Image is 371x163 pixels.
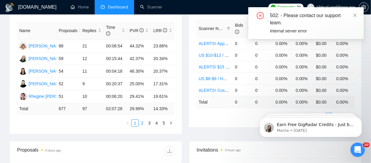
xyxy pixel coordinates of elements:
td: 0 [253,49,273,61]
time: 3 hours ago [225,149,241,152]
td: 23.86% [151,40,175,53]
td: 0.00% [334,49,354,61]
td: 21 [80,40,104,53]
span: 21 [297,4,301,11]
span: Connects: [277,4,296,11]
td: 0 [253,96,273,108]
a: AE[PERSON_NAME] [19,68,63,73]
td: $0.00 [314,73,334,84]
li: 5 [160,119,167,127]
td: 0 [253,61,273,73]
li: 1 [131,119,139,127]
td: 0 [233,38,253,49]
td: 51 [56,90,80,103]
div: Proposals [17,146,96,156]
span: Scanner Name [199,26,227,31]
span: LRR [153,28,167,33]
span: close-circle [257,12,264,19]
img: logo [5,3,14,12]
td: 52 [56,78,80,90]
td: $0.00 [314,84,334,96]
a: 5 [161,120,167,126]
td: 00:04:18 [104,65,127,78]
div: [PERSON_NAME] [29,43,63,49]
span: filter [225,24,231,33]
span: dashboard [101,5,105,9]
td: 0 [253,84,273,96]
td: 0 [233,49,253,61]
td: 0 [233,61,253,73]
button: setting [359,2,369,12]
td: 97 [80,103,104,115]
td: 00:15:44 [104,53,127,65]
td: $ 0.00 [314,96,334,108]
a: ALERTS! Customer Support USA [199,88,261,93]
td: 11 [80,65,104,78]
button: left [124,119,131,127]
a: JR[PERSON_NAME] [19,81,63,86]
img: AE [19,68,27,75]
td: 0.00 % [273,96,293,108]
a: RCRhegine [PERSON_NAME] [19,94,80,98]
td: 14.33 % [151,103,175,115]
div: Rhegine [PERSON_NAME] [29,93,80,100]
td: 0.00% [273,49,293,61]
span: download [165,149,174,153]
a: 4 [153,120,160,126]
td: 0.00% [293,73,314,84]
td: Total [196,96,233,108]
td: 54 [56,65,80,78]
span: right [169,121,173,125]
td: 9 [80,78,104,90]
td: 02:07:28 [104,103,127,115]
td: 00:20:37 [104,78,127,90]
td: 29.41% [127,90,151,103]
a: 2 [139,120,146,126]
td: 0.00% [334,61,354,73]
td: 0.00% [293,61,314,73]
a: US $10-$12 / HR - Telemarketing [199,53,261,58]
td: 25.00% [127,78,151,90]
div: [PERSON_NAME] [29,68,63,74]
li: Previous Page [124,119,131,127]
span: 10 [363,143,370,147]
span: left [126,121,130,125]
th: Name [17,22,56,40]
td: 20.34% [151,53,175,65]
button: right [167,119,175,127]
td: 0.00% [334,84,354,96]
th: Replies [80,22,104,40]
img: RC [19,93,27,100]
div: Internal server error [270,28,357,34]
iframe: Intercom notifications message [251,105,371,147]
div: [PERSON_NAME] [29,80,63,87]
span: user [309,5,313,9]
td: 88 [56,40,80,53]
button: download [165,146,174,156]
li: 4 [153,119,160,127]
td: 19.61% [151,90,175,103]
td: 12 [80,53,104,65]
a: ALERTS! Appointment Setting or Cold Calling [199,41,284,46]
a: setting [359,5,369,10]
span: Dashboard [108,5,128,10]
td: 00:06:54 [104,40,127,53]
iframe: Intercom live chat [351,143,365,157]
a: 3 [146,120,153,126]
td: 0 [233,73,253,84]
a: 1 [132,120,138,126]
span: Replies [82,27,97,34]
span: close [353,13,357,17]
li: 2 [139,119,146,127]
td: 44.32% [127,40,151,53]
td: $0.00 [314,49,334,61]
p: Message from Mariia, sent 9w ago [26,23,104,29]
span: PVR [130,28,144,33]
td: Total [17,103,56,115]
span: info-circle [106,32,110,36]
td: 29.99 % [127,103,151,115]
span: Time [106,25,115,36]
a: US $8-$9 / HR - Telemarketing [199,76,256,81]
td: 10 [80,90,104,103]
